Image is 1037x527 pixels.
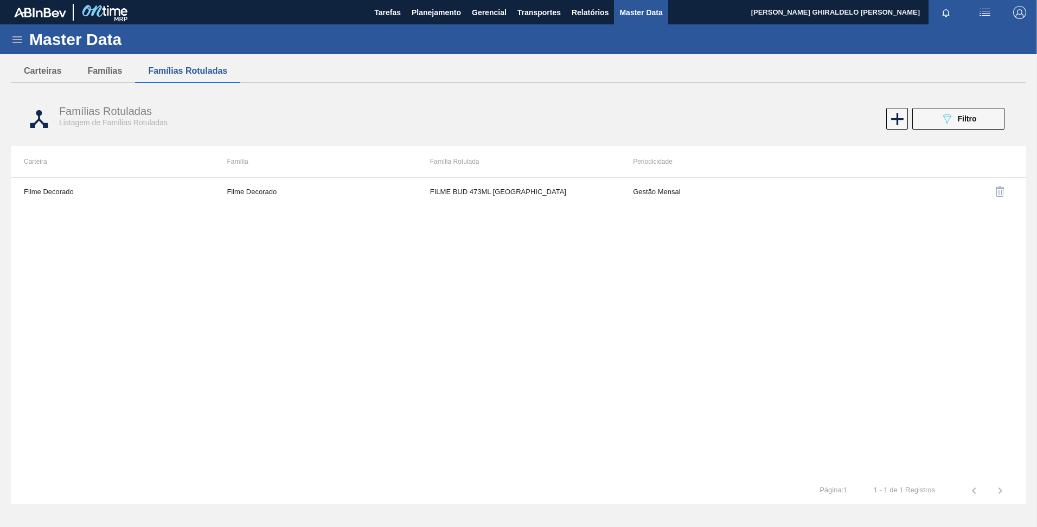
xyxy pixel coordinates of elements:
th: Carteira [11,146,214,177]
span: Planejamento [412,6,461,19]
div: Filtrar Familia Rotulada [907,108,1010,130]
span: Famílias Rotuladas [59,105,152,117]
td: Gestão Mensal [620,178,823,205]
div: Excluir Família Rotulada [836,178,1013,204]
td: FILME BUD 473ML [GEOGRAPHIC_DATA] [417,178,620,205]
td: Filme Decorado [11,178,214,205]
span: Gerencial [472,6,507,19]
h1: Master Data [29,33,222,46]
img: TNhmsLtSVTkK8tSr43FrP2fwEKptu5GPRR3wAAAABJRU5ErkJggg== [14,8,66,17]
button: Famílias [74,60,135,82]
td: Filme Decorado [214,178,417,205]
span: Master Data [619,6,662,19]
span: Relatórios [572,6,609,19]
button: Filtro [912,108,1004,130]
span: Listagem de Famílias Rotuladas [59,118,168,127]
td: 1 - 1 de 1 Registros [861,477,948,494]
img: Logout [1013,6,1026,19]
td: Página : 1 [806,477,860,494]
img: userActions [978,6,991,19]
span: Tarefas [374,6,401,19]
button: Famílias Rotuladas [135,60,240,82]
th: Periodicidade [620,146,823,177]
button: Notificações [929,5,963,20]
span: Filtro [958,114,977,123]
span: Transportes [517,6,561,19]
th: Família Rotulada [417,146,620,177]
img: delete-icon [994,185,1007,198]
th: Família [214,146,417,177]
button: Carteiras [11,60,74,82]
button: delete-icon [987,178,1013,204]
div: Nova Família Rotulada [885,108,907,130]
